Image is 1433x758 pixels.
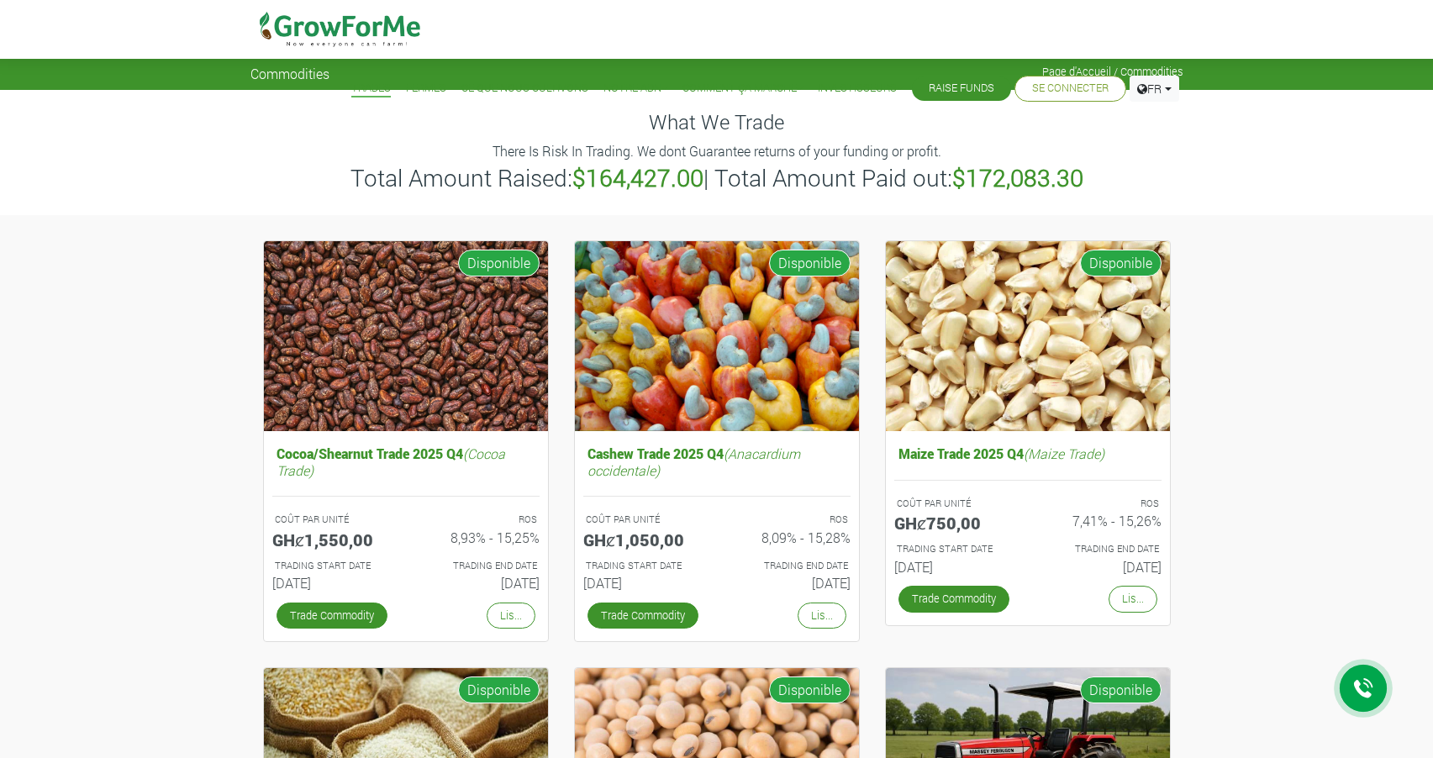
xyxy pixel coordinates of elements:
[1043,542,1159,556] p: Estimated Trading End Date
[886,241,1170,432] img: growforme image
[1109,586,1157,612] a: Lis...
[730,575,851,591] h6: [DATE]
[575,241,859,432] img: growforme image
[264,241,548,432] img: growforme image
[818,80,903,97] a: Investisseurs
[253,164,1181,192] h3: Total Amount Raised: | Total Amount Paid out:
[1041,559,1162,575] h6: [DATE]
[682,80,803,97] a: Comment ça Marche
[730,529,851,545] h6: 8,09% - 15,28%
[586,559,702,573] p: Estimated Trading Start Date
[406,80,446,97] a: Fermes
[894,513,1015,533] h5: GHȼ750,00
[897,542,1013,556] p: Estimated Trading Start Date
[894,441,1162,466] h5: Maize Trade 2025 Q4
[798,603,846,629] a: Lis...
[1041,513,1162,529] h6: 7,41% - 15,26%
[1080,250,1162,276] span: Disponible
[272,441,540,482] h5: Cocoa/Shearnut Trade 2025 Q4
[586,513,702,527] p: COÛT PAR UNITÉ
[421,513,537,527] p: ROS
[898,586,1009,612] a: Trade Commodity
[253,141,1181,161] p: There Is Risk In Trading. We dont Guarantee returns of your funding or profit.
[458,676,540,703] span: Disponible
[275,513,391,527] p: COÛT PAR UNITÉ
[419,529,540,545] h6: 8,93% - 15,25%
[351,80,391,97] a: Trades
[894,559,1015,575] h6: [DATE]
[250,110,1183,134] h4: What We Trade
[421,559,537,573] p: Estimated Trading End Date
[769,250,851,276] span: Disponible
[583,575,704,591] h6: [DATE]
[732,513,848,527] p: ROS
[603,80,667,97] a: Notre ADN
[587,603,698,629] a: Trade Commodity
[897,497,1013,511] p: COÛT PAR UNITÉ
[587,445,800,478] i: (Anacardium occidentale)
[1024,445,1104,462] i: (Maize Trade)
[461,80,588,97] a: Ce que nous Cultivons
[952,162,1083,193] b: $172,083.30
[769,676,851,703] span: Disponible
[272,575,393,591] h6: [DATE]
[572,162,703,193] b: $164,427.00
[1043,497,1159,511] p: ROS
[458,250,540,276] span: Disponible
[277,445,505,478] i: (Cocoa Trade)
[277,603,387,629] a: Trade Commodity
[275,559,391,573] p: Estimated Trading Start Date
[583,441,851,482] h5: Cashew Trade 2025 Q4
[250,66,329,82] span: Commodities
[894,441,1162,582] a: Maize Trade 2025 Q4(Maize Trade) COÛT PAR UNITÉ GHȼ750,00 ROS 7,41% - 15,26% TRADING START DATE [...
[272,529,393,550] h5: GHȼ1,550,00
[1032,80,1109,97] a: Se Connecter
[583,441,851,597] a: Cashew Trade 2025 Q4(Anacardium occidentale) COÛT PAR UNITÉ GHȼ1,050,00 ROS 8,09% - 15,28% TRADIN...
[732,559,848,573] p: Estimated Trading End Date
[419,575,540,591] h6: [DATE]
[1080,676,1162,703] span: Disponible
[272,441,540,597] a: Cocoa/Shearnut Trade 2025 Q4(Cocoa Trade) COÛT PAR UNITÉ GHȼ1,550,00 ROS 8,93% - 15,25% TRADING S...
[583,529,704,550] h5: GHȼ1,050,00
[487,603,535,629] a: Lis...
[929,80,994,97] a: Raise Funds
[1130,76,1179,102] a: FR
